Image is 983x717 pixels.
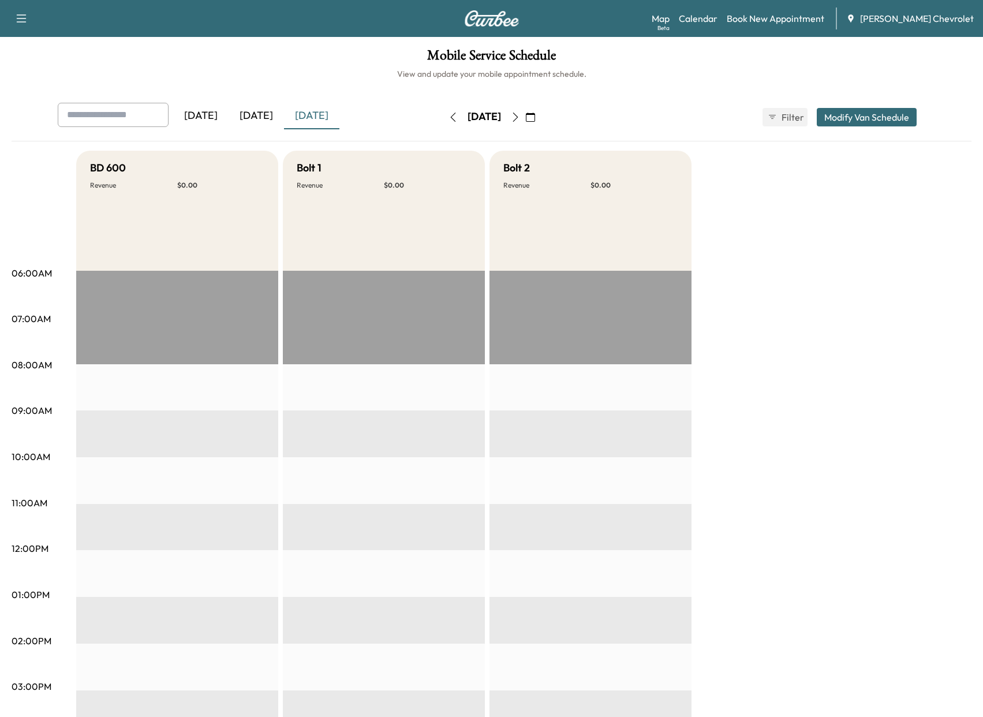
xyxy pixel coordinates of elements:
h5: Bolt 1 [297,160,322,176]
p: 03:00PM [12,679,51,693]
div: [DATE] [229,103,284,129]
h5: Bolt 2 [503,160,530,176]
a: Calendar [679,12,717,25]
div: [DATE] [468,110,501,124]
p: $ 0.00 [590,181,678,190]
p: Revenue [503,181,590,190]
p: Revenue [297,181,384,190]
p: $ 0.00 [177,181,264,190]
p: 01:00PM [12,588,50,602]
h5: BD 600 [90,160,126,176]
span: [PERSON_NAME] Chevrolet [860,12,974,25]
p: 11:00AM [12,496,47,510]
a: Book New Appointment [727,12,824,25]
div: [DATE] [284,103,339,129]
p: 08:00AM [12,358,52,372]
h6: View and update your mobile appointment schedule. [12,68,971,80]
button: Filter [763,108,808,126]
div: Beta [657,24,670,32]
img: Curbee Logo [464,10,519,27]
p: 09:00AM [12,404,52,417]
h1: Mobile Service Schedule [12,48,971,68]
p: $ 0.00 [384,181,471,190]
p: 02:00PM [12,634,51,648]
p: 10:00AM [12,450,50,464]
span: Filter [782,110,802,124]
p: 06:00AM [12,266,52,280]
p: 12:00PM [12,542,48,555]
a: MapBeta [652,12,670,25]
p: Revenue [90,181,177,190]
button: Modify Van Schedule [817,108,917,126]
div: [DATE] [173,103,229,129]
p: 07:00AM [12,312,51,326]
